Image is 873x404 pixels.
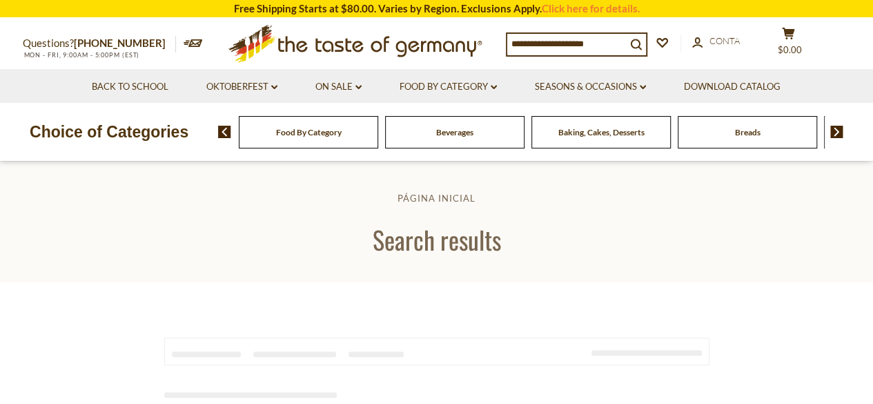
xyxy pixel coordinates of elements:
[23,35,176,52] p: Questions?
[436,127,473,137] a: Beverages
[276,127,342,137] a: Food By Category
[830,126,843,138] img: next arrow
[535,79,646,95] a: Seasons & Occasions
[542,2,640,15] a: Click here for details.
[23,51,140,59] span: MON - FRI, 9:00AM - 5:00PM (EST)
[92,79,168,95] a: Back to School
[692,34,740,49] a: Conta
[218,126,231,138] img: previous arrow
[206,79,277,95] a: Oktoberfest
[558,127,645,137] a: Baking, Cakes, Desserts
[735,127,761,137] a: Breads
[398,193,475,204] a: Página inicial
[778,44,802,55] span: $0.00
[400,79,497,95] a: Food By Category
[74,37,166,49] a: [PHONE_NUMBER]
[43,224,830,255] h1: Search results
[709,35,740,46] span: Conta
[768,27,810,61] button: $0.00
[684,79,781,95] a: Download Catalog
[315,79,362,95] a: On Sale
